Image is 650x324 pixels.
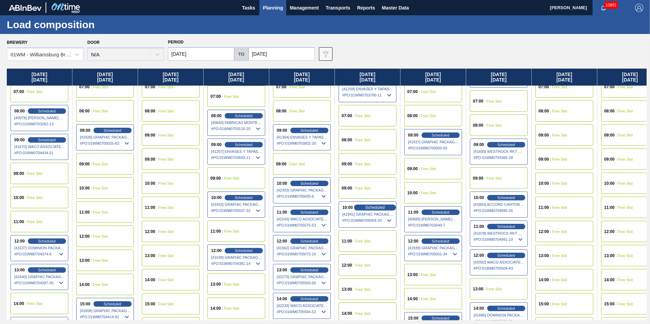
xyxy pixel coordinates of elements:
span: 14:00 [277,297,287,301]
span: 08:00 [604,109,615,113]
span: Free Slot [355,287,371,291]
span: Free Slot [618,205,633,210]
span: 15:00 [604,302,615,306]
span: Free Slot [93,186,108,190]
span: 10891 [604,1,618,9]
span: 09:00 [538,157,549,161]
span: # PO : 01WM0702640-7 [408,221,459,229]
span: Planning [263,4,283,12]
span: Free Slot [158,109,174,113]
span: Scheduled [235,143,253,147]
span: Free Slot [355,138,371,142]
span: Free Slot [27,220,42,224]
span: Free Slot [355,186,371,190]
span: Scheduled [497,253,515,257]
span: Free Slot [486,123,502,127]
h1: Load composition [7,21,127,29]
div: [DATE] [DATE] [466,69,531,86]
span: 10:00 [538,181,549,185]
span: 15:00 [145,302,155,306]
span: 09:00 [276,162,287,166]
span: Free Slot [618,254,633,258]
span: 09:00 [408,133,418,137]
span: [40843] FABRICAS MONTERREY S A DE C V - 0008233086 [211,121,262,125]
div: [DATE] [DATE] [269,69,335,86]
span: 11:00 [277,210,287,214]
span: 08:00 [211,114,222,118]
span: Free Slot [27,302,42,306]
span: Scheduled [497,143,515,147]
span: Free Slot [27,172,42,176]
span: 09:00 [342,186,352,190]
span: 13:00 [79,258,90,263]
span: Free Slot [421,273,436,277]
input: mm/dd/yyyy [168,47,234,61]
span: [41670] WACO ASSOCIATES - 0008253884 [14,145,65,149]
span: [42092] WACO ASSOCIATES - 0008253884 [474,260,525,264]
span: Free Slot [618,302,633,306]
span: Free Slot [158,85,174,89]
span: Free Slot [158,278,174,282]
span: 09:00 [604,133,615,137]
span: # PO : 01WM0705583-65 [277,279,328,287]
span: Tasks [241,4,256,12]
span: 10:00 [407,191,418,195]
span: Free Slot [552,109,567,113]
span: 08:00 [342,138,352,142]
span: 09:00 [14,138,25,142]
span: [41257] ENVASES Y TAPAS MODELO S A DE - 0008257397 [211,149,262,154]
label: Door [87,40,100,45]
span: 13:00 [407,273,418,277]
span: 11:00 [14,220,24,224]
span: Free Slot [158,254,174,258]
span: Free Slot [552,254,567,258]
span: Free Slot [224,176,239,180]
span: [41883] ACCORD CARTON CO - 0008329501 [474,202,525,206]
span: 07:00 [276,85,287,89]
span: [40978] Brooks and Whittle - Saint Louis - 0008221115 [14,116,65,120]
span: Free Slot [552,133,567,137]
span: [41600] WESTROCK RKT COMPANY CORRUGATE - 0008307379 [474,149,525,154]
span: Management [290,4,319,12]
span: 09:00 [407,167,418,171]
span: 15:00 [538,302,549,306]
span: # PO : 01WM0705504-43 [474,264,525,272]
span: # PO : 01WM0705025-83 [80,139,131,147]
span: # PO : 01WM0704365-28 [474,154,525,162]
span: 09:00 [474,143,484,147]
span: Free Slot [27,196,42,200]
span: 13:00 [473,287,483,291]
span: # PO : 01WM0704991-10 [474,235,525,244]
span: 09:00 [342,162,352,166]
span: 07:00 [342,114,352,118]
span: 10:00 [277,181,287,185]
span: 15:00 [80,302,90,306]
span: # PO : 01WM0704374-6 [14,250,65,258]
span: 13:00 [538,254,549,258]
span: [42243] WACO ASSOCIATES - 0008253884 [277,217,328,221]
span: 12:00 [342,263,352,267]
span: [40689] BERRY GLOBAL INC - 0008311135 [408,217,459,221]
span: Scheduled [235,114,253,118]
span: 07:00 [210,94,221,98]
span: [41259] ENVASES Y TAPAS MODELO S A DE - 0008257397 [342,87,393,91]
span: 09:00 [538,133,549,137]
span: Scheduled [301,210,318,214]
span: [41962] GRAPHIC PACKAGING INTERNATIONA - 0008221069 [277,246,328,250]
span: 08:00 [538,109,549,113]
span: 11:00 [474,224,484,229]
span: 08:00 [276,109,287,113]
span: 09:00 [14,172,24,176]
span: Free Slot [421,191,436,195]
div: [DATE] [DATE] [7,69,72,86]
div: 01WM - Williamsburg Brewery [11,52,71,57]
span: Free Slot [618,109,633,113]
span: Free Slot [93,162,108,166]
span: 09:00 [145,133,155,137]
span: # PO : 01WM0704995-26 [474,206,525,215]
span: 07:00 [79,85,90,89]
span: # PO : 01WM0705037-32 [211,206,262,215]
span: Free Slot [290,85,305,89]
span: 13:00 [145,254,155,258]
span: # PO : 01WM0704434-51 [14,149,65,157]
